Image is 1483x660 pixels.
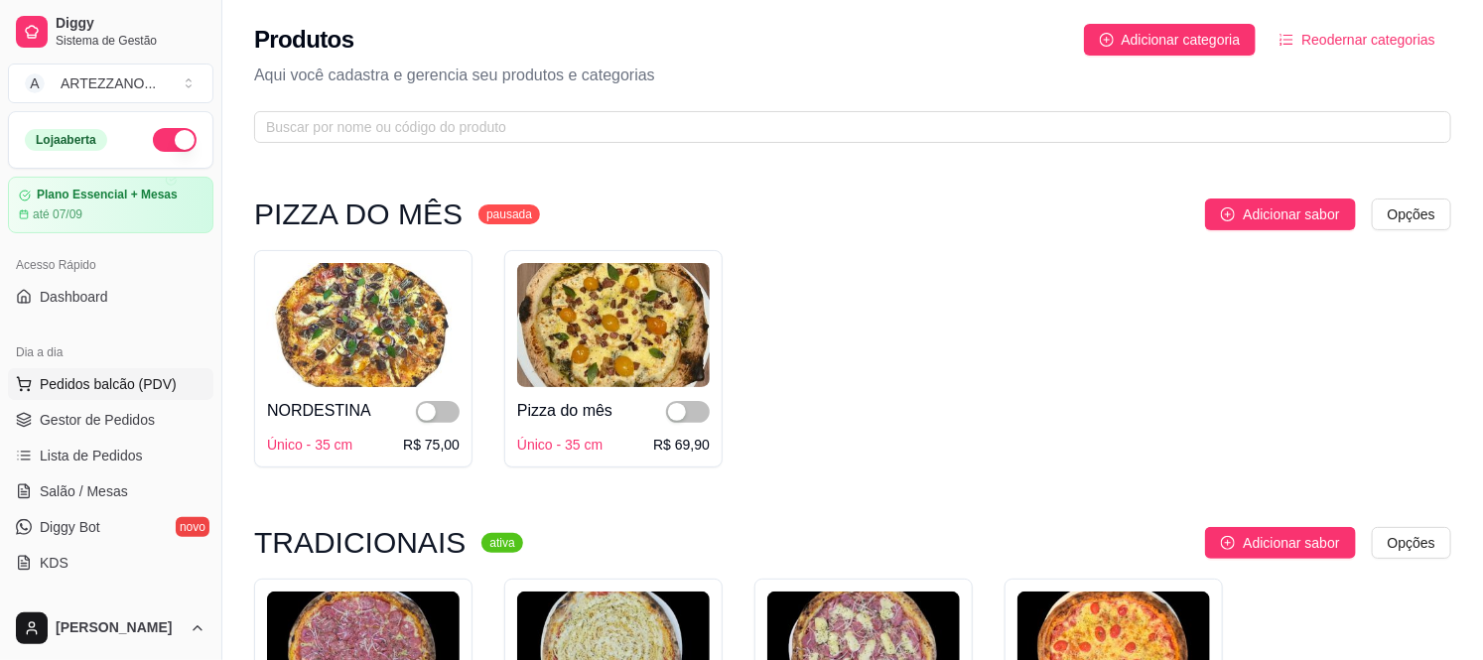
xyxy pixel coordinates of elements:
[1243,532,1339,554] span: Adicionar sabor
[254,24,354,56] h2: Produtos
[254,202,463,226] h3: PIZZA DO MÊS
[1388,203,1435,225] span: Opções
[8,281,213,313] a: Dashboard
[1221,207,1235,221] span: plus-circle
[8,336,213,368] div: Dia a dia
[8,64,213,103] button: Select a team
[254,64,1451,87] p: Aqui você cadastra e gerencia seu produtos e categorias
[1301,29,1435,51] span: Reodernar categorias
[267,435,352,455] div: Único - 35 cm
[25,129,107,151] div: Loja aberta
[1122,29,1241,51] span: Adicionar categoria
[8,404,213,436] a: Gestor de Pedidos
[267,399,371,423] div: NORDESTINA
[8,177,213,233] a: Plano Essencial + Mesasaté 07/09
[33,206,82,222] article: até 07/09
[517,435,603,455] div: Único - 35 cm
[478,204,540,224] sup: pausada
[40,553,68,573] span: KDS
[1388,532,1435,554] span: Opções
[1205,198,1355,230] button: Adicionar sabor
[37,188,178,202] article: Plano Essencial + Mesas
[25,73,45,93] span: A
[56,619,182,637] span: [PERSON_NAME]
[40,374,177,394] span: Pedidos balcão (PDV)
[1280,33,1293,47] span: ordered-list
[1372,198,1451,230] button: Opções
[8,604,213,652] button: [PERSON_NAME]
[153,128,197,152] button: Alterar Status
[56,33,205,49] span: Sistema de Gestão
[1205,527,1355,559] button: Adicionar sabor
[1100,33,1114,47] span: plus-circle
[266,116,1423,138] input: Buscar por nome ou código do produto
[1372,527,1451,559] button: Opções
[61,73,156,93] div: ARTEZZANO ...
[1264,24,1451,56] button: Reodernar categorias
[56,15,205,33] span: Diggy
[254,531,466,555] h3: TRADICIONAIS
[267,263,460,387] img: product-image
[653,435,710,455] div: R$ 69,90
[40,481,128,501] span: Salão / Mesas
[8,547,213,579] a: KDS
[8,249,213,281] div: Acesso Rápido
[517,263,710,387] img: product-image
[40,287,108,307] span: Dashboard
[481,533,522,553] sup: ativa
[517,399,612,423] div: Pizza do mês
[403,435,460,455] div: R$ 75,00
[1221,536,1235,550] span: plus-circle
[8,8,213,56] a: DiggySistema de Gestão
[40,517,100,537] span: Diggy Bot
[8,440,213,471] a: Lista de Pedidos
[8,475,213,507] a: Salão / Mesas
[1084,24,1257,56] button: Adicionar categoria
[1243,203,1339,225] span: Adicionar sabor
[8,511,213,543] a: Diggy Botnovo
[8,368,213,400] button: Pedidos balcão (PDV)
[40,446,143,465] span: Lista de Pedidos
[40,410,155,430] span: Gestor de Pedidos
